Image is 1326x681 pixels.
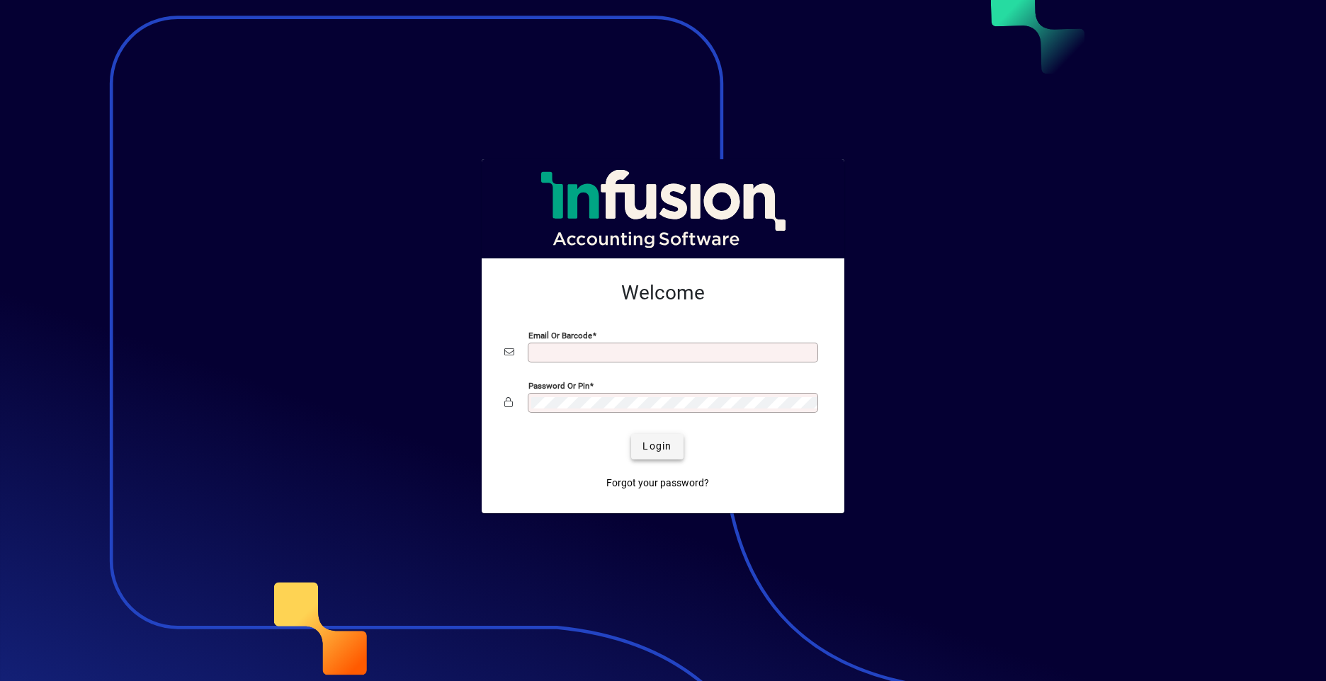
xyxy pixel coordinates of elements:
span: Login [642,439,671,454]
a: Forgot your password? [601,471,715,496]
span: Forgot your password? [606,476,709,491]
button: Login [631,434,683,459]
h2: Welcome [504,281,822,305]
mat-label: Email or Barcode [528,330,592,340]
mat-label: Password or Pin [528,380,589,390]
